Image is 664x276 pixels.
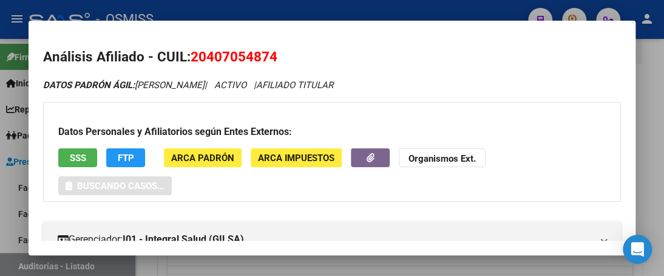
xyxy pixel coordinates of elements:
i: | ACTIVO | [43,80,333,91]
button: SSS [58,148,97,167]
mat-expansion-panel-header: Gerenciador:I01 - Integral Salud (GILSA) [43,221,621,258]
span: Buscando casos... [77,181,164,191]
span: 20407054874 [191,49,277,64]
span: SSS [70,153,86,164]
span: AFILIADO TITULAR [256,80,333,91]
strong: I01 - Integral Salud (GILSA) [123,232,244,247]
mat-panel-title: Gerenciador: [58,232,592,247]
button: ARCA Impuestos [251,148,342,167]
button: Organismos Ext. [399,148,486,167]
button: Buscando casos... [58,176,172,195]
div: Open Intercom Messenger [623,235,652,264]
button: ARCA Padrón [164,148,242,167]
span: FTP [118,153,134,164]
strong: DATOS PADRÓN ÁGIL: [43,80,135,91]
h3: Datos Personales y Afiliatorios según Entes Externos: [58,125,606,139]
span: [PERSON_NAME] [43,80,205,91]
h2: Análisis Afiliado - CUIL: [43,47,621,67]
button: FTP [106,148,145,167]
span: ARCA Padrón [171,153,234,164]
strong: Organismos Ext. [408,153,476,164]
span: ARCA Impuestos [258,153,334,164]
